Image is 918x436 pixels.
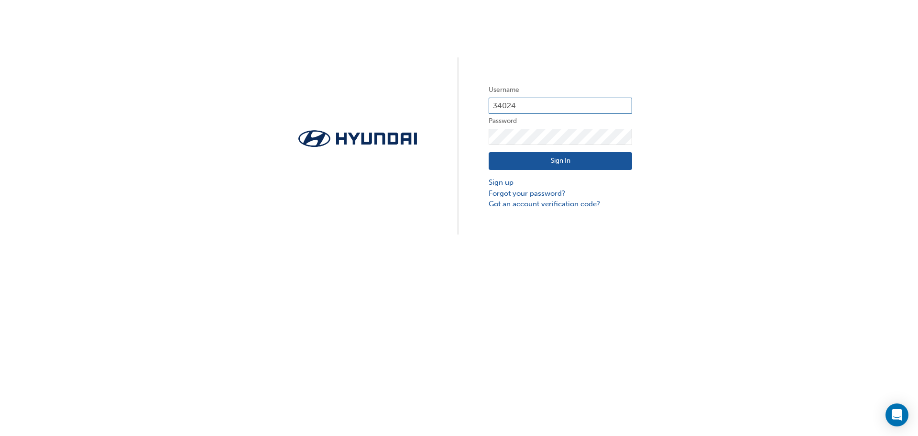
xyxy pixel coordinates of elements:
[286,127,429,150] img: Trak
[489,98,632,114] input: Username
[489,84,632,96] label: Username
[489,199,632,210] a: Got an account verification code?
[489,115,632,127] label: Password
[885,403,908,426] div: Open Intercom Messenger
[489,188,632,199] a: Forgot your password?
[489,152,632,170] button: Sign In
[489,177,632,188] a: Sign up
